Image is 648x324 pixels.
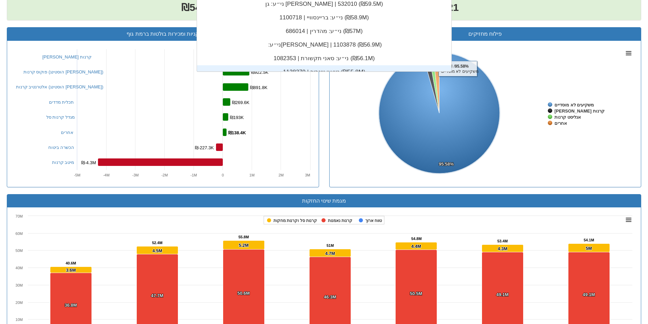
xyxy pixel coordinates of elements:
text: 3M [305,173,310,177]
text: 30M [16,283,23,287]
div: ני״ע: ‏סאני תקשורת | 1082353 ‎(₪56.1M)‎ [197,52,451,65]
tspan: 5.2M [239,243,249,248]
tspan: 52.4M [152,241,163,245]
tspan: 54.8M [411,237,422,241]
tspan: 53.4M [497,239,508,243]
tspan: ₪891.8K [250,85,268,90]
tspan: קרנות סל וקרנות מחקות [273,218,317,223]
tspan: 36.8M [65,303,77,308]
tspan: 49.1M [496,292,509,297]
div: ני״ע: ‏שגריר | 1138379 ‎(₪55.8M)‎ [197,65,451,79]
tspan: קרנות נאמנות [328,218,352,223]
tspan: 3.6M [66,268,76,273]
h3: מגמת שינוי החזקות [12,198,636,204]
text: 70M [16,214,23,218]
tspan: ₪-227.3K [195,145,214,150]
tspan: 50.6M [237,291,250,296]
text: 20M [16,301,23,305]
text: -5M [74,173,80,177]
tspan: טווח ארוך [365,218,382,223]
tspan: 50.5M [410,291,422,296]
h3: קניות ומכירות בולטות ברמת גוף [12,31,314,37]
text: 40M [16,266,23,270]
div: ני״ע: ‏[PERSON_NAME] | 1103878 ‎(₪56.9M)‎ [197,38,451,52]
tspan: משקיעים לא מוסדיים [554,102,594,107]
text: 60M [16,232,23,236]
tspan: אחרים [554,121,567,126]
tspan: אנליסט קרנות [554,115,581,120]
h3: פילוח מחזיקים [335,31,636,37]
tspan: ₪193K [230,115,244,120]
text: -1M [190,173,197,177]
tspan: 5M [586,246,592,251]
a: מיטב קרנות [52,160,74,165]
text: -3M [132,173,138,177]
tspan: 47.7M [151,293,163,298]
a: תכלית מדדים [49,100,74,105]
tspan: ₪-4.3M [81,160,96,165]
tspan: 4.4M [411,244,421,249]
text: -4M [103,173,110,177]
tspan: 4.5M [152,248,162,253]
div: ני״ע: ‏מהדרין | 686014 ‎(₪57M)‎ [197,24,451,38]
text: -2M [161,173,168,177]
tspan: [PERSON_NAME] קרנות [554,108,604,114]
a: פוקוס קרנות (הוסטינג [PERSON_NAME]) [23,69,103,74]
a: [PERSON_NAME] קרנות [43,54,92,59]
a: אחרים [61,130,73,135]
tspan: 95.58% [439,161,454,167]
tspan: 49.1M [583,292,595,297]
tspan: 4.7M [325,251,335,256]
tspan: 55.8M [238,235,249,239]
tspan: 4.3M [498,246,508,251]
text: 1M [249,173,254,177]
a: הכשרה ביטוח [48,145,74,150]
a: מגדל קרנות סל [46,115,75,120]
tspan: 54.1M [584,238,594,242]
tspan: 46.3M [324,294,336,300]
span: 21 [439,0,466,15]
tspan: 40.6M [66,261,76,265]
tspan: 51M [327,243,334,248]
tspan: ₪922.5K [251,70,269,75]
span: ₪54.1M [181,2,218,13]
tspan: ₪138.4K [228,130,246,135]
text: 2M [278,173,283,177]
text: 10M [16,318,23,322]
text: 50M [16,249,23,253]
tspan: ₪269.6K [232,100,250,105]
text: 0 [222,173,224,177]
div: ני״ע: ‏בריינסוויי | 1100718 ‎(₪58.9M)‎ [197,11,451,24]
a: אלטרנטיב קרנות (הוסטינג [PERSON_NAME]) [16,84,103,89]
